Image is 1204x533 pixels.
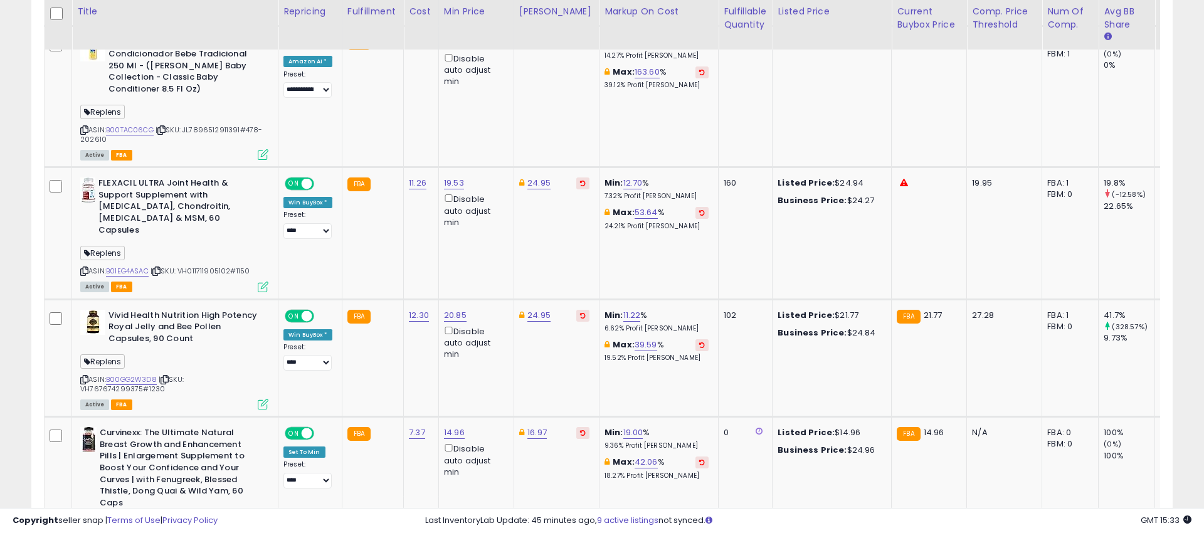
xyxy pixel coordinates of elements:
[1104,31,1111,43] small: Avg BB Share.
[605,339,709,362] div: %
[106,125,154,135] a: B00TAC06CG
[347,177,371,191] small: FBA
[1104,60,1154,71] div: 0%
[1047,438,1089,450] div: FBM: 0
[80,150,109,161] span: All listings currently available for purchase on Amazon
[444,177,464,189] a: 19.53
[724,177,763,189] div: 160
[724,5,767,31] div: Fulfillable Quantity
[605,177,623,189] b: Min:
[283,70,332,98] div: Preset:
[283,343,332,371] div: Preset:
[635,456,658,468] a: 42.06
[283,211,332,239] div: Preset:
[605,427,709,450] div: %
[635,66,660,78] a: 163.60
[1104,49,1121,59] small: (0%)
[286,310,302,321] span: ON
[897,310,920,324] small: FBA
[972,177,1032,189] div: 19.95
[778,444,847,456] b: Business Price:
[1047,189,1089,200] div: FBM: 0
[605,222,709,231] p: 24.21% Profit [PERSON_NAME]
[724,427,763,438] div: 0
[924,426,944,438] span: 14.96
[972,5,1037,31] div: Comp. Price Threshold
[778,195,882,206] div: $24.27
[605,207,709,230] div: %
[778,327,882,339] div: $24.84
[897,427,920,441] small: FBA
[80,105,125,119] span: Replens
[972,310,1032,321] div: 27.28
[1047,321,1089,332] div: FBM: 0
[444,309,467,322] a: 20.85
[108,36,261,98] b: Linha [PERSON_NAME] - Condicionador Bebe Tradicional 250 Ml - ([PERSON_NAME] Baby Collection - Cl...
[605,66,709,90] div: %
[80,354,125,369] span: Replens
[444,441,504,478] div: Disable auto adjust min
[1104,332,1154,344] div: 9.73%
[778,426,835,438] b: Listed Price:
[519,5,594,18] div: [PERSON_NAME]
[1104,5,1149,31] div: Avg BB Share
[605,456,709,480] div: %
[597,514,658,526] a: 9 active listings
[605,426,623,438] b: Min:
[724,310,763,321] div: 102
[111,282,132,292] span: FBA
[100,427,252,512] b: Curvinexx: The Ultimate Natural Breast Growth and Enhancement Pills | Enlargement Supplement to B...
[80,427,97,452] img: 41XyGN-AAmL._SL40_.jpg
[107,514,161,526] a: Terms of Use
[623,309,641,322] a: 11.22
[1112,322,1147,332] small: (328.57%)
[778,5,886,18] div: Listed Price
[527,309,551,322] a: 24.95
[778,427,882,438] div: $14.96
[613,66,635,78] b: Max:
[605,177,709,201] div: %
[312,428,332,439] span: OFF
[623,177,643,189] a: 12.70
[778,445,882,456] div: $24.96
[106,266,149,277] a: B01EG4ASAC
[80,310,105,335] img: 417ZyhGDwvL._SL40_.jpg
[409,426,425,439] a: 7.37
[80,125,263,144] span: | SKU: JL7896512911391#478-202610
[1047,5,1093,31] div: Num of Comp.
[80,374,184,393] span: | SKU: VH767674299375#1230
[613,206,635,218] b: Max:
[444,51,504,88] div: Disable auto adjust min
[605,354,709,362] p: 19.52% Profit [PERSON_NAME]
[409,177,426,189] a: 11.26
[150,266,250,276] span: | SKU: VH011711905102#1150
[444,5,509,18] div: Min Price
[283,446,325,458] div: Set To Min
[605,81,709,90] p: 39.12% Profit [PERSON_NAME]
[283,56,332,67] div: Amazon AI *
[605,51,709,60] p: 14.27% Profit [PERSON_NAME]
[283,5,337,18] div: Repricing
[613,456,635,468] b: Max:
[409,5,433,18] div: Cost
[527,177,551,189] a: 24.95
[527,426,547,439] a: 16.97
[347,427,371,441] small: FBA
[605,472,709,480] p: 18.27% Profit [PERSON_NAME]
[80,282,109,292] span: All listings currently available for purchase on Amazon
[347,310,371,324] small: FBA
[312,310,332,321] span: OFF
[605,441,709,450] p: 9.36% Profit [PERSON_NAME]
[778,327,847,339] b: Business Price:
[605,324,709,333] p: 6.62% Profit [PERSON_NAME]
[111,399,132,410] span: FBA
[106,374,157,385] a: B00GG2W3D8
[80,36,268,159] div: ASIN:
[409,309,429,322] a: 12.30
[778,309,835,321] b: Listed Price:
[1047,427,1089,438] div: FBA: 0
[613,339,635,351] b: Max:
[1112,189,1145,199] small: (-12.58%)
[80,246,125,260] span: Replens
[283,460,332,488] div: Preset:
